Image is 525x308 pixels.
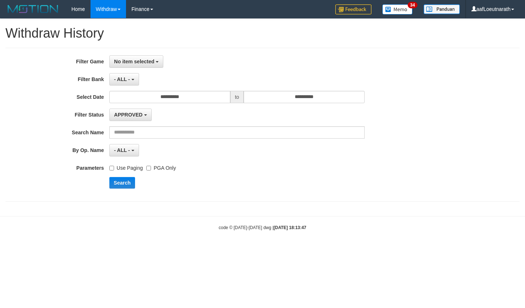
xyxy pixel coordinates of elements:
[109,144,139,156] button: - ALL -
[274,225,306,230] strong: [DATE] 18:13:47
[5,4,60,14] img: MOTION_logo.png
[109,109,151,121] button: APPROVED
[114,76,130,82] span: - ALL -
[114,112,143,118] span: APPROVED
[5,26,520,41] h1: Withdraw History
[109,73,139,85] button: - ALL -
[114,59,154,64] span: No item selected
[219,225,306,230] small: code © [DATE]-[DATE] dwg |
[109,177,135,189] button: Search
[109,166,114,170] input: Use Paging
[424,4,460,14] img: panduan.png
[382,4,413,14] img: Button%20Memo.svg
[146,162,176,172] label: PGA Only
[335,4,371,14] img: Feedback.jpg
[109,55,163,68] button: No item selected
[109,162,143,172] label: Use Paging
[230,91,244,103] span: to
[408,2,417,8] span: 34
[146,166,151,170] input: PGA Only
[114,147,130,153] span: - ALL -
